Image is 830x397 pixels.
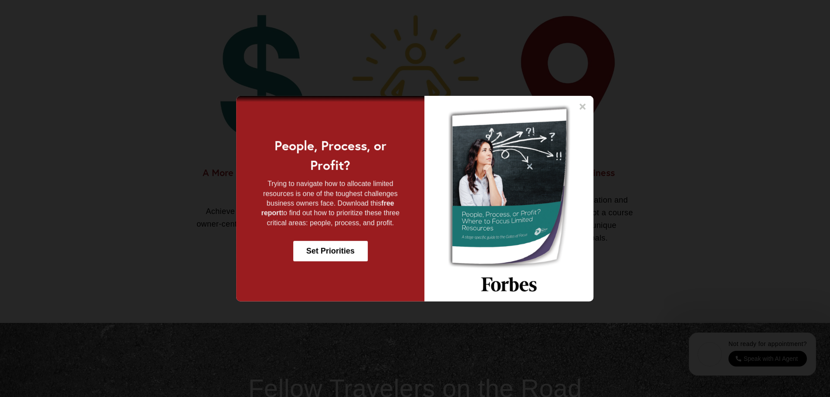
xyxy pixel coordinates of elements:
strong: free report [261,200,394,217]
h2: People, Process, or Profit? [254,136,407,175]
span: Trying to navigate how to allocate limited resources is one of the toughest challenges business o... [263,180,398,207]
img: GOF LeadGen Popup [424,95,593,301]
span: to find out how to prioritize these three critical areas: people, process, and profit. [267,209,400,226]
a: Set Priorities [293,241,368,261]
